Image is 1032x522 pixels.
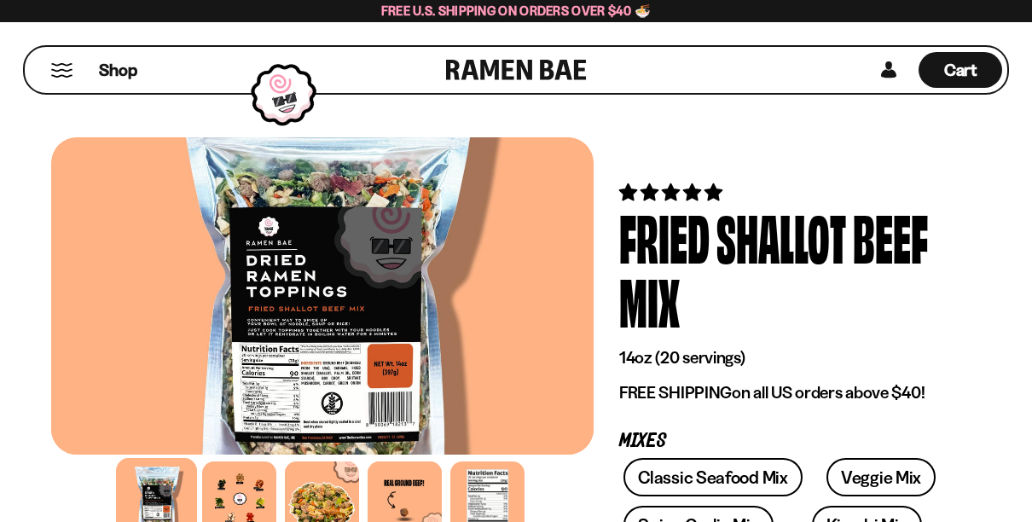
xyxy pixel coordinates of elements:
[619,433,955,449] p: Mixes
[619,382,732,403] strong: FREE SHIPPING
[50,63,73,78] button: Mobile Menu Trigger
[99,59,137,82] span: Shop
[919,47,1002,93] div: Cart
[619,205,710,269] div: Fried
[619,269,680,333] div: Mix
[619,382,955,403] p: on all US orders above $40!
[619,347,955,368] p: 14oz (20 servings)
[826,458,936,496] a: Veggie Mix
[853,205,928,269] div: Beef
[381,3,652,19] span: Free U.S. Shipping on Orders over $40 🍜
[99,52,137,88] a: Shop
[623,458,802,496] a: Classic Seafood Mix
[944,60,977,80] span: Cart
[619,182,726,203] span: 4.83 stars
[716,205,846,269] div: Shallot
